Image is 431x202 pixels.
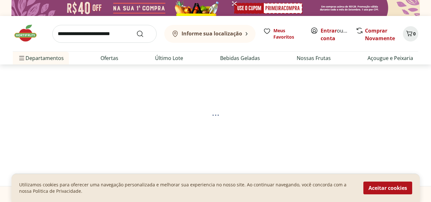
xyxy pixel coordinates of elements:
button: Informe sua localização [164,25,256,43]
b: Informe sua localização [182,30,242,37]
a: Criar conta [321,27,356,42]
button: Menu [18,50,26,66]
a: Ofertas [100,54,118,62]
input: search [52,25,157,43]
a: Meus Favoritos [263,27,303,40]
button: Submit Search [136,30,152,38]
span: Departamentos [18,50,64,66]
a: Açougue e Peixaria [368,54,413,62]
img: Hortifruti [13,24,45,43]
p: Utilizamos cookies para oferecer uma navegação personalizada e melhorar sua experiencia no nosso ... [19,182,356,194]
a: Nossas Frutas [297,54,331,62]
span: ou [321,27,349,42]
a: Entrar [321,27,337,34]
span: 0 [413,31,416,37]
a: Comprar Novamente [365,27,395,42]
span: Meus Favoritos [273,27,303,40]
a: Bebidas Geladas [220,54,260,62]
button: Carrinho [403,26,418,41]
button: Aceitar cookies [363,182,412,194]
a: Último Lote [155,54,183,62]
